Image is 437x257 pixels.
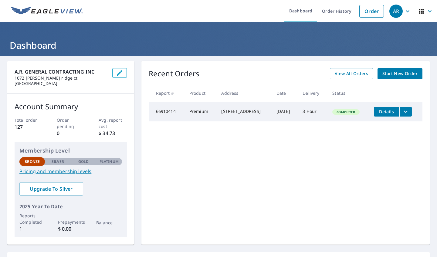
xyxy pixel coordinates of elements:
[96,219,122,226] p: Balance
[58,225,83,232] p: $ 0.00
[99,117,127,130] p: Avg. report cost
[19,225,45,232] p: 1
[149,84,185,102] th: Report #
[272,84,298,102] th: Date
[57,117,85,130] p: Order pending
[399,107,412,117] button: filesDropdownBtn-66910414
[378,109,396,114] span: Details
[15,117,42,123] p: Total order
[382,70,418,77] span: Start New Order
[19,203,122,210] p: 2025 Year To Date
[272,102,298,121] td: [DATE]
[330,68,373,79] a: View All Orders
[57,130,85,137] p: 0
[221,108,266,114] div: [STREET_ADDRESS]
[15,81,107,86] p: [GEOGRAPHIC_DATA]
[327,84,369,102] th: Status
[19,182,83,196] a: Upgrade To Silver
[359,5,384,18] a: Order
[78,159,89,164] p: Gold
[19,147,122,155] p: Membership Level
[378,68,422,79] a: Start New Order
[19,168,122,175] a: Pricing and membership levels
[15,101,127,112] p: Account Summary
[185,84,217,102] th: Product
[149,102,185,121] td: 66910414
[335,70,368,77] span: View All Orders
[298,102,327,121] td: 3 Hour
[15,68,107,75] p: A.R. GENERAL CONTRACTING INC
[25,159,40,164] p: Bronze
[333,110,359,114] span: Completed
[374,107,399,117] button: detailsBtn-66910414
[19,213,45,225] p: Reports Completed
[52,159,64,164] p: Silver
[149,68,200,79] p: Recent Orders
[216,84,271,102] th: Address
[11,7,83,16] img: EV Logo
[99,130,127,137] p: $ 34.73
[389,5,403,18] div: AR
[24,186,78,192] span: Upgrade To Silver
[185,102,217,121] td: Premium
[7,39,430,51] h1: Dashboard
[100,159,119,164] p: Platinum
[298,84,327,102] th: Delivery
[58,219,83,225] p: Prepayments
[15,123,42,130] p: 127
[15,75,107,81] p: 1072 [PERSON_NAME] ridge ct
